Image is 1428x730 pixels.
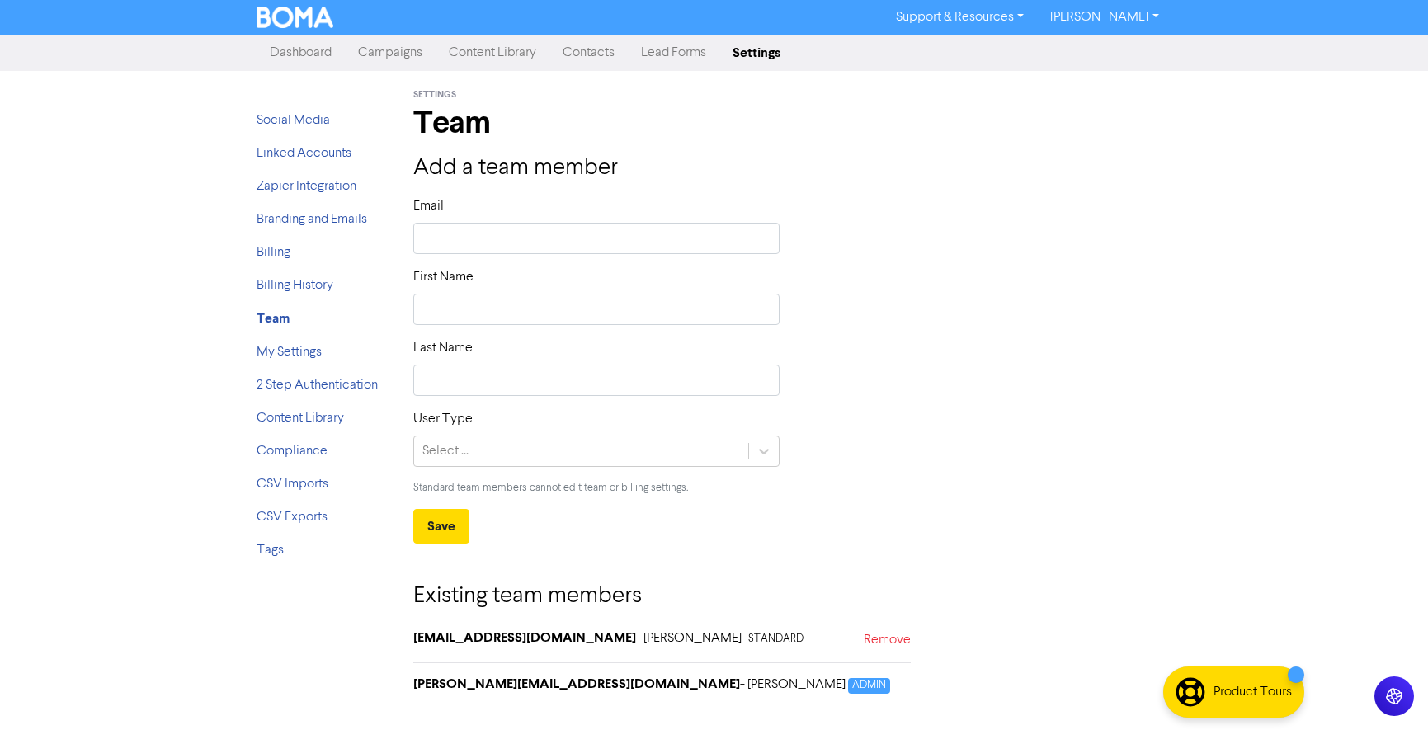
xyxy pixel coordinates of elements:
[257,147,351,160] a: Linked Accounts
[257,279,333,292] a: Billing History
[413,630,808,648] h6: - [PERSON_NAME]
[257,313,290,326] a: Team
[257,511,328,524] a: CSV Exports
[413,676,890,694] h6: - [PERSON_NAME]
[883,4,1037,31] a: Support & Resources
[422,441,469,461] div: Select ...
[413,338,473,358] label: Last Name
[413,155,1172,183] h3: Add a team member
[257,36,345,69] a: Dashboard
[257,346,322,359] a: My Settings
[257,310,290,327] strong: Team
[719,36,794,69] a: Settings
[413,676,740,692] strong: [PERSON_NAME][EMAIL_ADDRESS][DOMAIN_NAME]
[257,445,328,458] a: Compliance
[257,213,367,226] a: Branding and Emails
[257,379,378,392] a: 2 Step Authentication
[257,246,290,259] a: Billing
[1037,4,1171,31] a: [PERSON_NAME]
[413,89,456,101] span: Settings
[257,114,330,127] a: Social Media
[257,544,284,557] a: Tags
[413,267,474,287] label: First Name
[413,104,1172,142] h1: Team
[345,36,436,69] a: Campaigns
[549,36,628,69] a: Contacts
[1346,651,1428,730] iframe: Chat Widget
[413,583,911,611] h3: Existing team members
[413,196,444,216] label: Email
[257,478,328,491] a: CSV Imports
[413,509,469,544] button: Save
[628,36,719,69] a: Lead Forms
[257,180,356,193] a: Zapier Integration
[864,630,911,654] a: Remove
[436,36,549,69] a: Content Library
[744,632,808,648] span: STANDARD
[413,409,473,429] label: User Type
[257,412,344,425] a: Content Library
[257,7,334,28] img: BOMA Logo
[413,629,636,646] strong: [EMAIL_ADDRESS][DOMAIN_NAME]
[848,678,890,694] span: ADMIN
[413,480,780,496] p: Standard team members cannot edit team or billing settings.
